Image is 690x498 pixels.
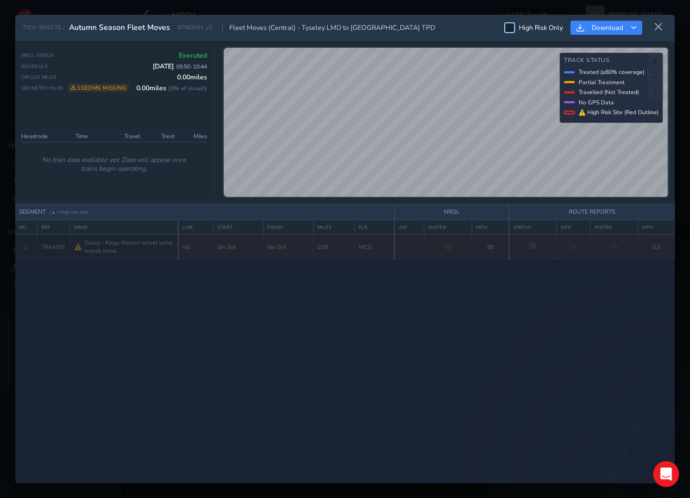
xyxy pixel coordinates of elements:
[176,63,207,71] span: 09:50 - 10:44
[313,235,354,259] td: 0.00
[579,88,639,96] span: Travelled (Not Treated)
[610,243,618,251] span: 0%
[168,84,207,92] span: ( 0 % of circuit)
[21,142,208,186] td: No train data available yet. Data will appear once trains begin operating.
[178,220,214,235] th: LINE
[406,243,412,251] span: —
[424,220,472,235] th: WATER
[178,130,207,142] th: Miles
[354,220,394,235] th: ELR
[557,220,590,235] th: GPS
[579,98,614,107] span: No GPS Data
[153,62,207,71] span: [DATE]
[224,48,668,197] canvas: Map
[394,204,509,220] th: NROL
[509,204,675,220] th: ROUTE REPORTS
[178,235,214,259] td: n/a
[143,130,178,142] th: Treat
[70,220,178,235] th: NAME
[638,220,675,235] th: MPH
[564,57,658,64] h4: Track Status
[354,235,394,259] td: MCJ1
[264,220,313,235] th: FINISH
[264,235,313,259] td: 0m 0ch
[84,239,174,255] span: Tysley - Kings Norton wheel lathe transit move
[509,220,557,235] th: STATUS
[214,235,264,259] td: 0m 0ch
[214,220,264,235] th: START
[579,108,658,116] span: ⚠ High Risk Site (Red Outline)
[472,220,509,235] th: MPH
[394,220,424,235] th: AM
[15,204,394,220] th: SEGMENT
[579,78,625,86] span: Partial Treatment
[177,73,207,82] span: 0.00 miles
[472,235,509,259] td: 60
[579,68,644,76] span: Treated (≥80% coverage)
[313,220,354,235] th: MILES
[136,84,207,92] span: 0.00 miles
[653,461,679,487] iframe: Intercom live chat
[638,235,675,259] td: 0.0
[569,243,578,251] span: 0%
[590,220,638,235] th: WATER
